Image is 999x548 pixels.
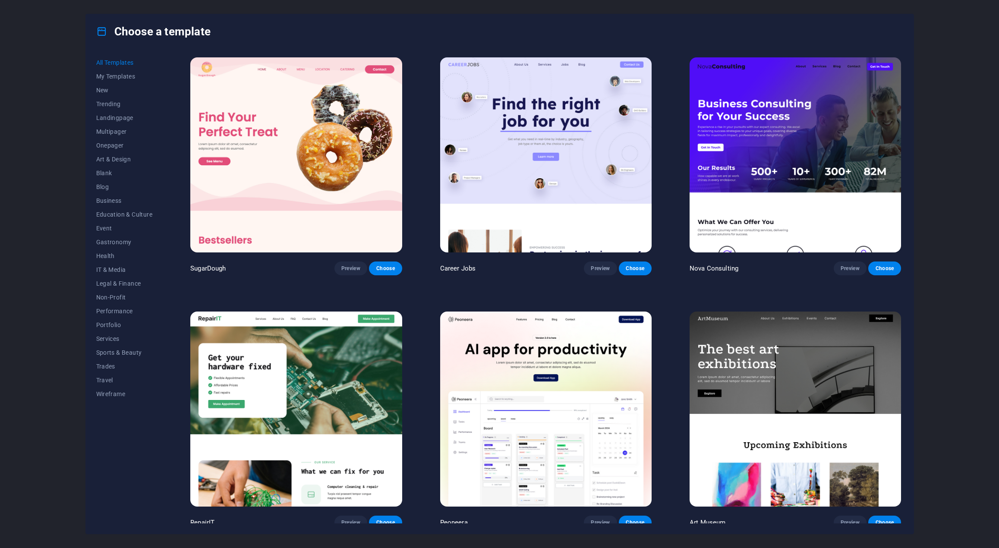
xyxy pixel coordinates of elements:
button: Choose [619,261,652,275]
button: Trades [96,359,153,373]
span: Sports & Beauty [96,349,153,356]
p: Career Jobs [440,264,476,273]
img: Nova Consulting [690,57,901,252]
p: RepairIT [190,518,214,527]
span: Onepager [96,142,153,149]
span: Event [96,225,153,232]
p: Nova Consulting [690,264,738,273]
h4: Choose a template [96,25,211,38]
span: Choose [875,265,894,272]
span: Performance [96,308,153,315]
button: Non-Profit [96,290,153,304]
span: Preview [341,519,360,526]
span: Choose [875,519,894,526]
button: Choose [369,261,402,275]
button: Sports & Beauty [96,346,153,359]
img: SugarDough [190,57,402,252]
span: Multipager [96,128,153,135]
span: Blog [96,183,153,190]
span: Preview [841,519,860,526]
span: New [96,87,153,94]
span: Choose [376,519,395,526]
button: Gastronomy [96,235,153,249]
button: Preview [334,516,367,529]
span: Non-Profit [96,294,153,301]
img: Career Jobs [440,57,652,252]
button: Performance [96,304,153,318]
span: Choose [626,519,645,526]
button: All Templates [96,56,153,69]
button: Multipager [96,125,153,139]
button: Preview [584,516,617,529]
button: IT & Media [96,263,153,277]
button: Blog [96,180,153,194]
button: Services [96,332,153,346]
span: My Templates [96,73,153,80]
p: Art Museum [690,518,725,527]
button: Choose [868,261,901,275]
span: Art & Design [96,156,153,163]
span: IT & Media [96,266,153,273]
button: Landingpage [96,111,153,125]
button: Preview [834,261,867,275]
button: Event [96,221,153,235]
span: Gastronomy [96,239,153,246]
span: Health [96,252,153,259]
p: Peoneera [440,518,468,527]
span: Preview [591,519,610,526]
button: Business [96,194,153,208]
span: Choose [626,265,645,272]
button: Blank [96,166,153,180]
button: Preview [584,261,617,275]
button: New [96,83,153,97]
img: RepairIT [190,312,402,507]
span: Legal & Finance [96,280,153,287]
button: Art & Design [96,152,153,166]
button: Legal & Finance [96,277,153,290]
button: Choose [369,516,402,529]
button: Onepager [96,139,153,152]
button: Choose [868,516,901,529]
span: Preview [841,265,860,272]
span: Preview [341,265,360,272]
span: Education & Culture [96,211,153,218]
button: Preview [334,261,367,275]
button: Choose [619,516,652,529]
span: Trades [96,363,153,370]
button: Wireframe [96,387,153,401]
button: Travel [96,373,153,387]
p: SugarDough [190,264,226,273]
span: Blank [96,170,153,176]
span: Wireframe [96,391,153,397]
span: Landingpage [96,114,153,121]
button: Education & Culture [96,208,153,221]
img: Peoneera [440,312,652,507]
button: My Templates [96,69,153,83]
span: Trending [96,101,153,107]
span: Services [96,335,153,342]
span: Portfolio [96,321,153,328]
span: Travel [96,377,153,384]
button: Preview [834,516,867,529]
span: Preview [591,265,610,272]
span: Business [96,197,153,204]
button: Trending [96,97,153,111]
img: Art Museum [690,312,901,507]
button: Portfolio [96,318,153,332]
button: Health [96,249,153,263]
span: All Templates [96,59,153,66]
span: Choose [376,265,395,272]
